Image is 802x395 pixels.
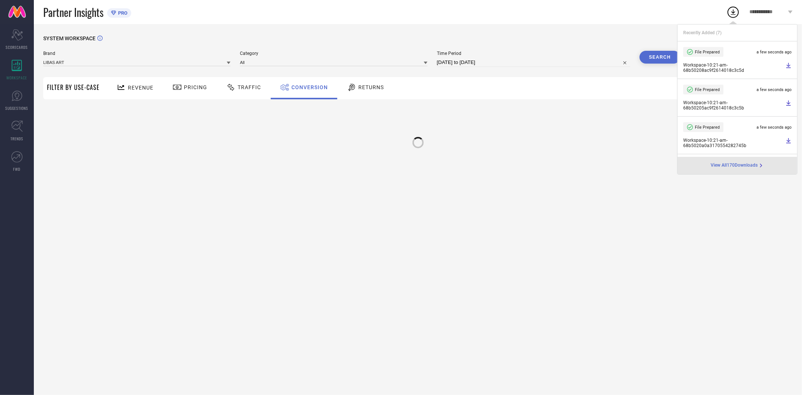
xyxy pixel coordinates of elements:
span: FWD [14,166,21,172]
a: Download [785,62,791,73]
input: Select time period [437,58,630,67]
span: Revenue [128,85,153,91]
span: Traffic [238,84,261,90]
span: File Prepared [695,50,720,55]
span: TRENDS [11,136,23,141]
div: Open download list [726,5,740,19]
span: Filter By Use-Case [47,83,100,92]
span: SUGGESTIONS [6,105,29,111]
a: View All170Downloads [711,163,764,169]
span: Partner Insights [43,5,103,20]
span: Brand [43,51,230,56]
span: SCORECARDS [6,44,28,50]
span: WORKSPACE [7,75,27,81]
span: Pricing [184,84,207,90]
span: a few seconds ago [757,50,791,55]
span: Recently Added ( 7 ) [683,30,722,35]
span: a few seconds ago [757,125,791,130]
span: Time Period [437,51,630,56]
span: Workspace - 10:21-am - 68b50208ac9f2614018c3c5d [683,62,784,73]
span: Category [240,51,427,56]
span: SYSTEM WORKSPACE [43,35,96,41]
span: Returns [358,84,384,90]
span: Conversion [291,84,328,90]
span: File Prepared [695,125,720,130]
button: Search [640,51,680,64]
a: Download [785,100,791,111]
span: a few seconds ago [757,87,791,92]
div: Open download page [711,163,764,169]
span: Workspace - 10:21-am - 68b5020a0a3170554282745b [683,138,784,148]
a: Download [785,138,791,148]
span: File Prepared [695,87,720,92]
span: Workspace - 10:21-am - 68b50205ac9f2614018c3c5b [683,100,784,111]
span: View All 170 Downloads [711,163,758,169]
span: PRO [116,10,127,16]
